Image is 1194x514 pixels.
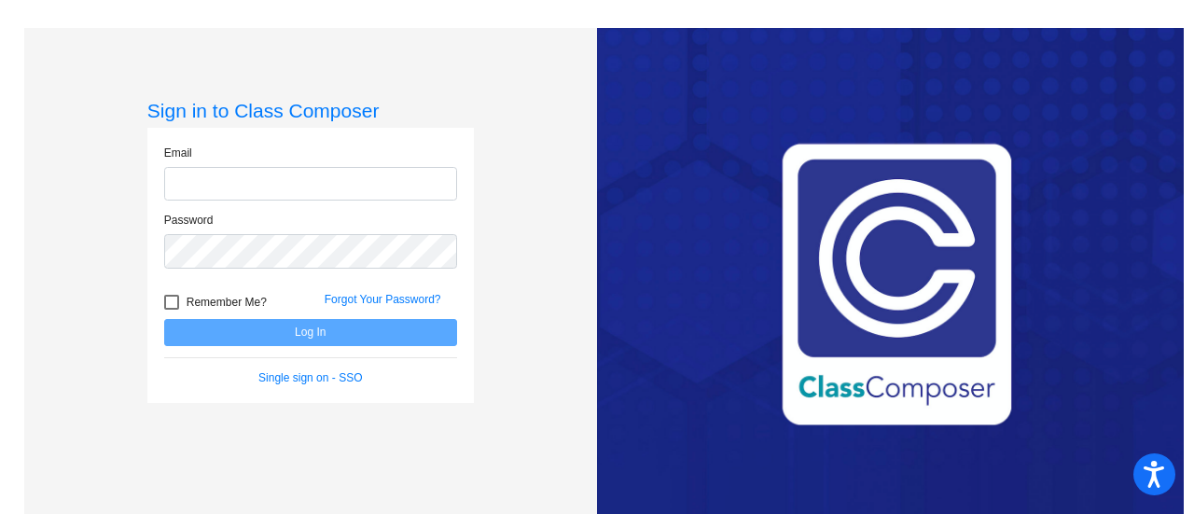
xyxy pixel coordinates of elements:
[147,99,474,122] h3: Sign in to Class Composer
[164,145,192,161] label: Email
[164,319,457,346] button: Log In
[258,371,362,384] a: Single sign on - SSO
[325,293,441,306] a: Forgot Your Password?
[187,291,267,313] span: Remember Me?
[164,212,214,229] label: Password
